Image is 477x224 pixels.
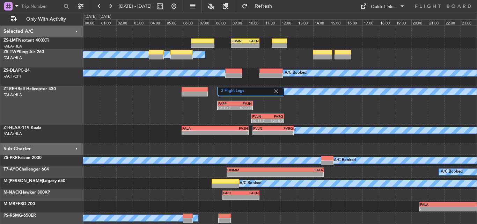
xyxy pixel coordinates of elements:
div: - [223,195,241,200]
span: M-[PERSON_NAME] [3,179,43,183]
div: 13:00 [297,19,313,26]
a: PS-RSMG-650ER [3,214,36,218]
div: 08:00 [215,19,231,26]
div: 12:00 [280,19,297,26]
div: 10:15 Z [252,118,267,123]
span: [DATE] - [DATE] [119,3,152,9]
div: 18:00 [379,19,395,26]
div: - [273,131,293,135]
div: 02:00 [116,19,133,26]
span: ZS-TWP [3,50,19,54]
span: ZS-DLA [3,68,18,73]
span: M-MBFF [3,202,20,206]
div: - [215,131,248,135]
a: ZT-HLAA-119 Koala [3,126,41,130]
span: ZT-REH [3,87,17,91]
div: A/C Booked [441,167,463,177]
a: M-[PERSON_NAME]Legacy 650 [3,179,65,183]
div: FACT [223,191,241,195]
button: Only With Activity [8,14,76,25]
div: 04:00 [149,19,166,26]
img: gray-close.svg [273,88,279,94]
input: Trip Number [21,1,61,12]
a: FALA/HLA [3,131,22,136]
div: - [245,43,259,48]
span: ZS-LMF [3,38,18,43]
div: - [241,195,259,200]
div: FVJN [253,126,273,130]
span: Only With Activity [18,17,74,22]
span: ZS-PKR [3,156,18,160]
a: FALA/HLA [3,44,22,49]
div: A/C Booked [285,68,307,78]
div: 10:00 [248,19,264,26]
div: FVRG [268,114,283,118]
a: FACT/CPT [3,74,22,79]
a: M-NACKHawker 800XP [3,190,50,195]
div: FAKN [245,39,259,43]
a: FALA/HLA [3,55,22,60]
div: 08:10 Z [218,106,235,110]
div: - [253,131,273,135]
div: 22:00 [444,19,461,26]
button: Refresh [239,1,280,12]
div: 15:00 [330,19,346,26]
div: [DATE] - [DATE] [85,14,111,20]
div: FAPP [218,101,235,106]
div: 10:20 Z [235,106,252,110]
div: 21:00 [428,19,444,26]
div: FALA [182,126,215,130]
span: ZT-HLA [3,126,17,130]
div: FVJN [235,101,252,106]
div: A/C Booked [240,178,262,189]
div: 20:00 [411,19,428,26]
div: 23:00 [461,19,477,26]
div: 03:00 [133,19,149,26]
div: 17:00 [362,19,379,26]
span: PS-RSM [3,214,19,218]
a: ZS-PKRFalcon 2000 [3,156,42,160]
div: 12:15 Z [268,118,283,123]
div: - [182,131,215,135]
div: - [232,43,245,48]
a: ZT-REHBell Helicopter 430 [3,87,56,91]
div: FVJN [252,114,267,118]
div: FALA [275,168,323,172]
button: Quick Links [357,1,409,12]
a: M-MBFFBD-700 [3,202,35,206]
a: T7-AYOChallenger 604 [3,167,49,172]
a: ZS-TWPKing Air 260 [3,50,44,54]
div: - [275,172,323,176]
div: 09:00 [231,19,248,26]
div: FAKN [241,191,259,195]
div: DNMM [227,168,275,172]
div: 00:00 [83,19,100,26]
div: 07:00 [198,19,215,26]
a: FALA/HLA [3,92,22,97]
div: Quick Links [371,3,395,10]
a: ZS-LMFNextant 400XTi [3,38,49,43]
div: 19:00 [395,19,411,26]
div: FVRG [273,126,293,130]
div: FBMN [232,39,245,43]
span: Refresh [249,4,278,9]
div: FVJN [215,126,248,130]
div: 01:00 [100,19,116,26]
span: T7-AYO [3,167,19,172]
div: - [227,172,275,176]
a: ZS-DLAPC-24 [3,68,30,73]
div: 06:00 [182,19,198,26]
div: A/C Booked [334,155,356,166]
div: 14:00 [313,19,330,26]
div: 11:00 [264,19,280,26]
label: 2 Flight Legs [221,88,273,94]
div: 05:00 [166,19,182,26]
div: 16:00 [346,19,362,26]
span: M-NACK [3,190,21,195]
